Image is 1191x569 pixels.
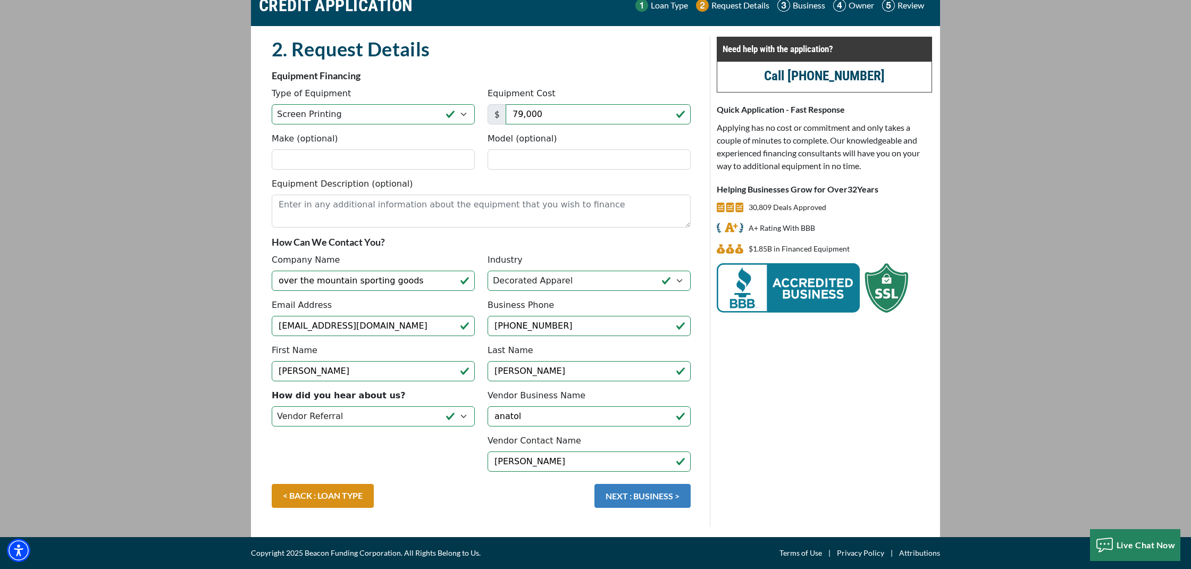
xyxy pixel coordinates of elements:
[749,222,815,235] p: A+ Rating With BBB
[272,299,332,312] label: Email Address
[488,434,581,447] label: Vendor Contact Name
[779,547,822,559] a: Terms of Use
[251,547,481,559] span: Copyright 2025 Beacon Funding Corporation. All Rights Belong to Us.
[899,547,940,559] a: Attributions
[272,236,691,248] p: How Can We Contact You?
[1090,529,1181,561] button: Live Chat Now
[272,87,351,100] label: Type of Equipment
[272,178,413,190] label: Equipment Description (optional)
[717,103,932,116] p: Quick Application - Fast Response
[272,69,691,82] p: Equipment Financing
[272,434,433,476] iframe: reCAPTCHA
[272,484,374,508] a: < BACK : LOAN TYPE
[7,539,30,562] div: Accessibility Menu
[764,68,885,83] a: call (847) 897-2486
[594,484,691,508] button: NEXT : BUSINESS >
[884,547,899,559] span: |
[272,254,340,266] label: Company Name
[272,389,406,402] label: How did you hear about us?
[272,344,317,357] label: First Name
[488,344,533,357] label: Last Name
[837,547,884,559] a: Privacy Policy
[488,104,506,124] span: $
[723,43,926,55] p: Need help with the application?
[848,184,857,194] span: 32
[488,389,585,402] label: Vendor Business Name
[749,201,826,214] p: 30,809 Deals Approved
[822,547,837,559] span: |
[488,299,554,312] label: Business Phone
[488,87,556,100] label: Equipment Cost
[272,37,691,61] h2: 2. Request Details
[1117,540,1176,550] span: Live Chat Now
[488,132,557,145] label: Model (optional)
[717,121,932,172] p: Applying has no cost or commitment and only takes a couple of minutes to complete. Our knowledgea...
[717,263,908,313] img: BBB Acredited Business and SSL Protection
[749,242,850,255] p: $1,846,282,156 in Financed Equipment
[272,132,338,145] label: Make (optional)
[488,254,523,266] label: Industry
[717,183,932,196] p: Helping Businesses Grow for Over Years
